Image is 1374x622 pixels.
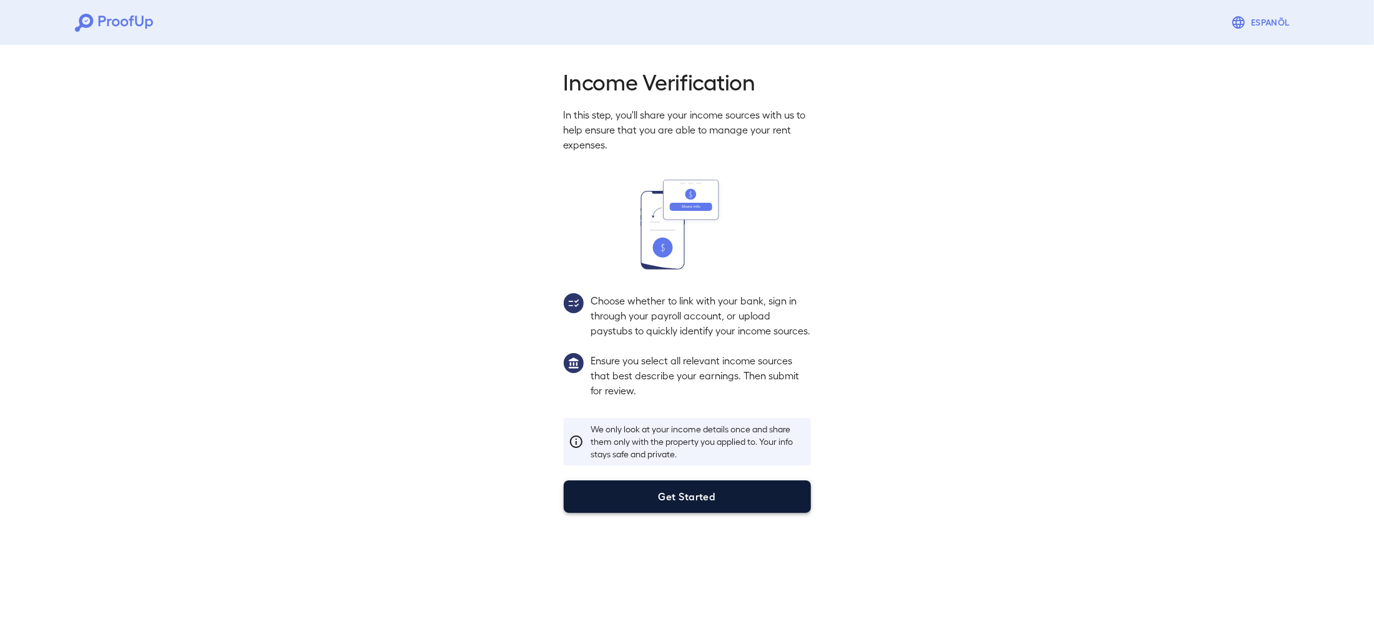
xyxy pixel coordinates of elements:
[640,180,734,270] img: transfer_money.svg
[564,67,811,95] h2: Income Verification
[1226,10,1299,35] button: Espanõl
[591,423,806,460] p: We only look at your income details once and share them only with the property you applied to. Yo...
[591,353,811,398] p: Ensure you select all relevant income sources that best describe your earnings. Then submit for r...
[591,293,811,338] p: Choose whether to link with your bank, sign in through your payroll account, or upload paystubs t...
[564,353,584,373] img: group1.svg
[564,293,584,313] img: group2.svg
[564,107,811,152] p: In this step, you'll share your income sources with us to help ensure that you are able to manage...
[564,480,811,513] button: Get Started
